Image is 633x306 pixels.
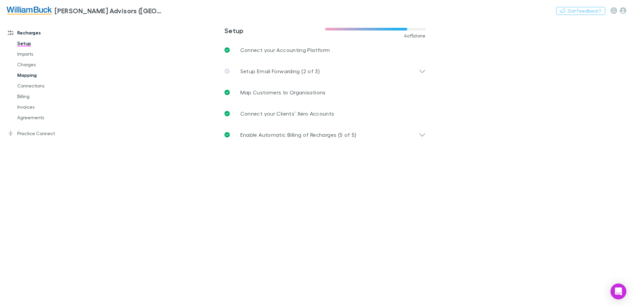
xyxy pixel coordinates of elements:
[240,67,320,75] p: Setup Email Forwarding (2 of 3)
[55,7,164,15] h3: [PERSON_NAME] Advisors ([GEOGRAPHIC_DATA]) Pty Ltd
[240,88,326,96] p: Map Customers to Organisations
[219,82,431,103] a: Map Customers to Organisations
[1,128,89,139] a: Practice Connect
[240,131,357,139] p: Enable Automatic Billing of Recharges (5 of 5)
[11,49,89,59] a: Imports
[219,124,431,145] div: Enable Automatic Billing of Recharges (5 of 5)
[11,70,89,80] a: Mapping
[219,61,431,82] div: Setup Email Forwarding (2 of 3)
[240,46,330,54] p: Connect your Accounting Platform
[11,112,89,123] a: Agreements
[1,27,89,38] a: Recharges
[556,7,605,15] button: Got Feedback?
[7,7,52,15] img: William Buck Advisors (WA) Pty Ltd's Logo
[3,3,168,19] a: [PERSON_NAME] Advisors ([GEOGRAPHIC_DATA]) Pty Ltd
[219,103,431,124] a: Connect your Clients’ Xero Accounts
[610,283,626,299] div: Open Intercom Messenger
[11,59,89,70] a: Charges
[11,102,89,112] a: Invoices
[219,39,431,61] a: Connect your Accounting Platform
[240,110,334,118] p: Connect your Clients’ Xero Accounts
[404,33,426,38] span: 4 of 5 done
[224,26,325,34] h3: Setup
[11,38,89,49] a: Setup
[11,91,89,102] a: Billing
[11,80,89,91] a: Connections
